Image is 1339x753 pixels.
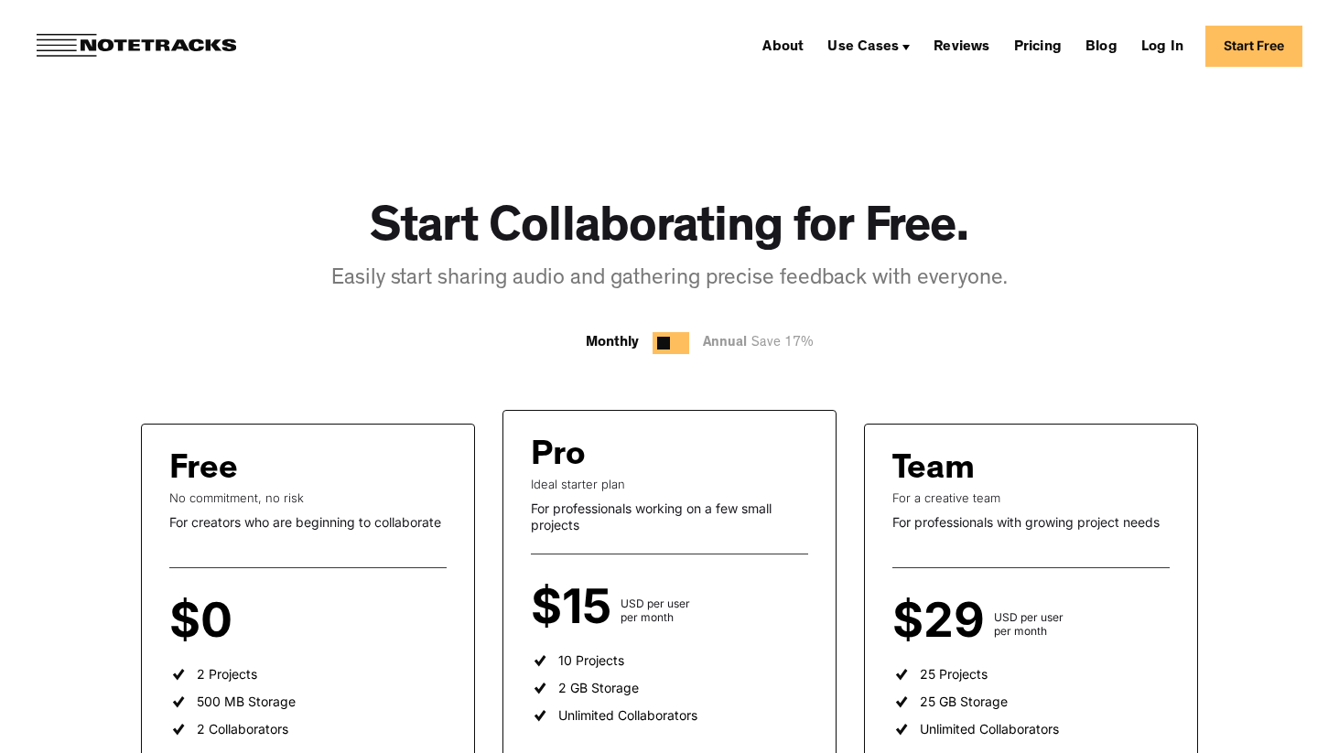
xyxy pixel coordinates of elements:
a: Start Free [1205,26,1302,67]
div: Free [169,452,238,490]
div: $29 [892,605,994,638]
a: Pricing [1007,31,1069,60]
div: Pro [531,438,586,477]
div: For professionals working on a few small projects [531,500,808,532]
a: Reviews [926,31,997,60]
div: For a creative team [892,490,1170,505]
a: Blog [1078,31,1125,60]
div: For creators who are beginning to collaborate [169,514,447,531]
div: Team [892,452,975,490]
div: Annual [703,332,823,355]
div: 10 Projects [558,652,624,669]
div: 2 Collaborators [197,721,288,737]
div: 25 Projects [920,666,988,683]
a: About [755,31,811,60]
div: Use Cases [827,40,899,55]
div: 2 GB Storage [558,680,639,696]
span: Save 17% [747,337,814,350]
a: Log In [1134,31,1191,60]
div: No commitment, no risk [169,490,447,505]
div: per user per month [242,610,295,638]
div: Ideal starter plan [531,477,808,491]
div: $0 [169,605,242,638]
div: Monthly [586,332,639,354]
div: Use Cases [820,31,917,60]
div: 25 GB Storage [920,694,1008,710]
div: For professionals with growing project needs [892,514,1170,531]
div: USD per user per month [994,610,1064,638]
h1: Start Collaborating for Free. [370,201,969,261]
div: Unlimited Collaborators [558,707,697,724]
div: $15 [531,591,621,624]
div: USD per user per month [621,597,690,624]
div: Unlimited Collaborators [920,721,1059,737]
div: 2 Projects [197,666,257,683]
div: Easily start sharing audio and gathering precise feedback with everyone. [331,264,1008,296]
div: 500 MB Storage [197,694,296,710]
